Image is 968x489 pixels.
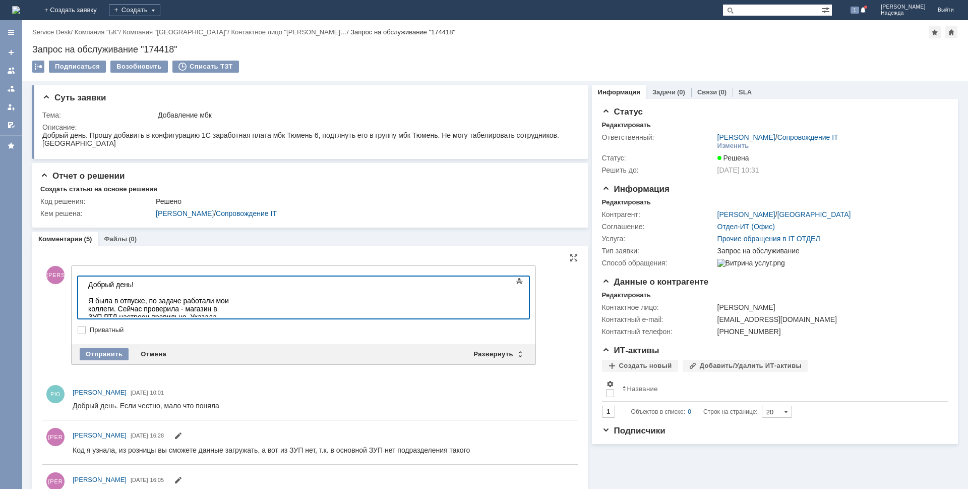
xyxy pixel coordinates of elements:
span: 10:01 [150,390,164,396]
i: Строк на странице: [631,406,758,418]
div: (0) [718,88,727,96]
div: Создать статью на основе решения [40,185,157,193]
div: Тема: [42,111,156,119]
a: Компания "[GEOGRAPHIC_DATA]" [123,28,228,36]
div: Кем решена: [40,209,154,218]
span: Редактировать [174,477,182,485]
div: [PHONE_NUMBER] [717,328,943,336]
span: Суть заявки [42,93,106,102]
span: Статус [602,107,643,117]
div: Контактный телефон: [602,328,715,336]
div: Контрагент: [602,210,715,219]
div: Услуга: [602,235,715,243]
div: 0 [688,406,691,418]
span: Решена [717,154,749,162]
a: Заявки на командах [3,63,19,79]
div: / [717,210,851,219]
div: / [717,133,838,141]
th: Название [618,376,940,402]
span: [DATE] [131,432,148,439]
div: Ответственный: [602,133,715,141]
div: Работа с массовостью [32,61,44,73]
div: Запрос на обслуживание [717,247,943,255]
div: Редактировать [602,198,651,206]
span: 1 [851,7,860,14]
div: Сделать домашней страницей [945,26,957,38]
a: Компания "БК" [75,28,119,36]
a: Перейти на домашнюю страницу [12,6,20,14]
a: Контактное лицо "[PERSON_NAME]… [231,28,347,36]
div: Название [627,385,658,393]
a: Создать заявку [3,44,19,61]
a: Мои заявки [3,99,19,115]
div: [PERSON_NAME] [717,303,943,311]
div: Создать [109,4,160,16]
div: / [75,28,123,36]
span: [DATE] [131,477,148,483]
a: Мои согласования [3,117,19,133]
a: [PERSON_NAME] [717,210,775,219]
a: [PERSON_NAME] [156,209,214,218]
a: Комментарии [38,235,83,243]
span: [PERSON_NAME] [73,476,127,483]
span: [PERSON_NAME] [46,266,65,284]
a: [PERSON_NAME] [73,475,127,485]
div: Редактировать [602,121,651,129]
span: Настройки [606,380,614,388]
a: [PERSON_NAME] [73,430,127,441]
div: Контактное лицо: [602,303,715,311]
span: 16:05 [150,477,164,483]
span: ИТ-активы [602,346,659,355]
a: Сопровождение IT [777,133,838,141]
a: Связи [697,88,717,96]
span: [PERSON_NAME] [73,431,127,439]
span: [PERSON_NAME] [881,4,926,10]
div: Добавить в избранное [929,26,941,38]
a: Задачи [652,88,676,96]
div: Код решения: [40,197,154,205]
span: Редактировать [174,433,182,441]
span: Объектов в списке: [631,408,685,415]
span: [PERSON_NAME] [73,389,127,396]
span: [DATE] 10:31 [717,166,759,174]
span: [DATE] [131,390,148,396]
span: Показать панель инструментов [513,275,525,287]
div: Описание: [42,123,574,131]
span: Данные о контрагенте [602,277,709,287]
div: Решить до: [602,166,715,174]
div: [EMAIL_ADDRESS][DOMAIN_NAME] [717,315,943,323]
div: Статус: [602,154,715,162]
div: Запрос на обслуживание "174418" [32,44,958,55]
div: Контактный e-mail: [602,315,715,323]
div: Добавление мбк [158,111,572,119]
span: Информация [602,184,670,194]
div: (5) [84,235,92,243]
img: logo [12,6,20,14]
div: На всю страницу [570,254,578,262]
div: / [32,28,75,36]
div: / [156,209,572,218]
div: (0) [129,235,137,243]
a: Отдел-ИТ (Офис) [717,223,775,231]
a: Файлы [104,235,127,243]
a: Service Desk [32,28,71,36]
a: [GEOGRAPHIC_DATA] [777,210,851,219]
a: Информация [598,88,640,96]
a: Заявки в моей ответственности [3,81,19,97]
a: Сопровождение IT [216,209,277,218]
label: Приватный [90,326,527,334]
div: Изменить [717,142,749,150]
div: Тип заявки: [602,247,715,255]
a: SLA [739,88,752,96]
div: Способ обращения: [602,259,715,267]
span: Надежда [881,10,926,16]
div: Я была в отпуске, по задаче работали мои коллеги. Сейчас проверила - магазин в ЗУП РТЛ настроен п... [4,20,147,77]
a: [PERSON_NAME] [717,133,775,141]
span: Расширенный поиск [822,5,832,14]
div: / [123,28,231,36]
a: [PERSON_NAME] [73,388,127,398]
div: (0) [677,88,685,96]
a: Прочие обращения в IT ОТДЕЛ [717,235,820,243]
div: / [231,28,350,36]
span: Подписчики [602,426,665,436]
